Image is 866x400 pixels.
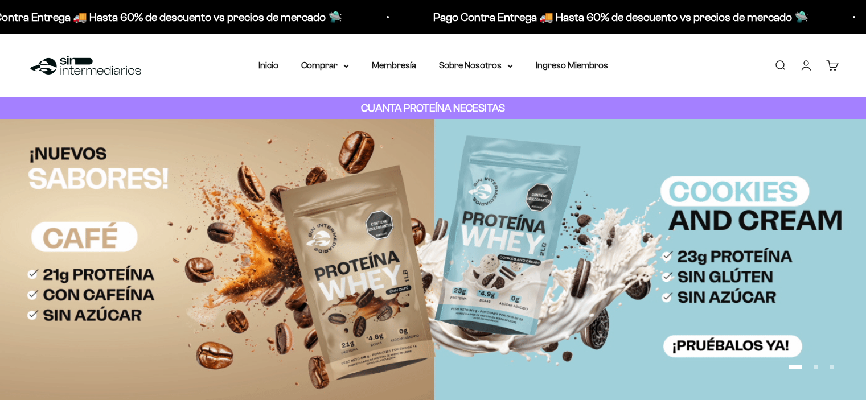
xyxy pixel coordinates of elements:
summary: Comprar [301,58,349,73]
a: Inicio [258,60,278,70]
summary: Sobre Nosotros [439,58,513,73]
a: Ingreso Miembros [536,60,608,70]
p: Pago Contra Entrega 🚚 Hasta 60% de descuento vs precios de mercado 🛸 [432,8,807,26]
a: Membresía [372,60,416,70]
strong: CUANTA PROTEÍNA NECESITAS [361,102,505,114]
